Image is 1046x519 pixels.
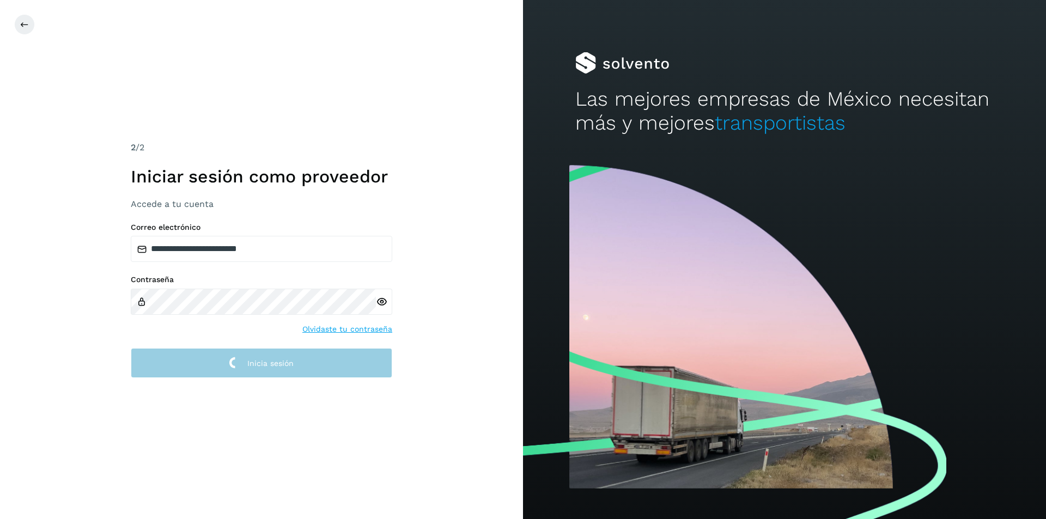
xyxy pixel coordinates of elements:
a: Olvidaste tu contraseña [302,323,392,335]
h2: Las mejores empresas de México necesitan más y mejores [575,87,994,136]
span: 2 [131,142,136,152]
h1: Iniciar sesión como proveedor [131,166,392,187]
label: Contraseña [131,275,392,284]
div: /2 [131,141,392,154]
label: Correo electrónico [131,223,392,232]
span: Inicia sesión [247,359,294,367]
button: Inicia sesión [131,348,392,378]
h3: Accede a tu cuenta [131,199,392,209]
span: transportistas [715,111,846,135]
